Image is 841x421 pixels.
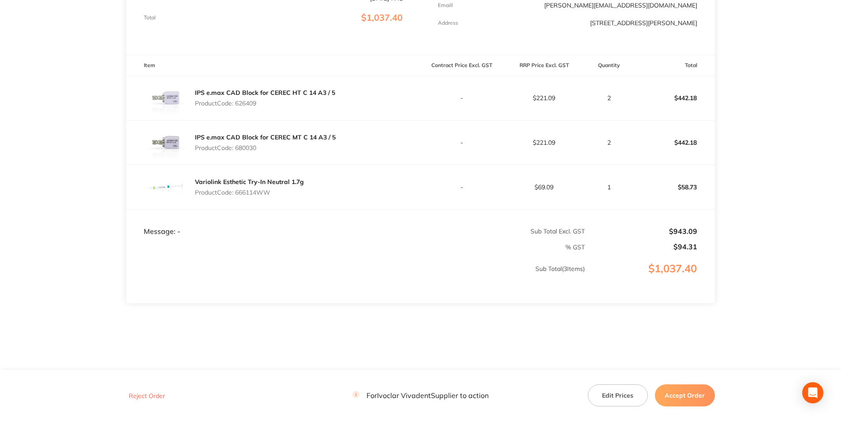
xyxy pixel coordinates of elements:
[195,133,336,141] a: IPS e.max CAD Block for CEREC MT C 14 A3 / 5
[420,55,503,76] th: Contract Price Excl. GST
[588,384,648,406] button: Edit Prices
[632,55,715,76] th: Total
[503,139,585,146] p: $221.09
[126,210,420,236] td: Message: -
[144,120,188,165] img: bTMwOWRpZw
[633,132,714,153] p: $442.18
[195,144,336,151] p: Product Code: 680030
[655,384,715,406] button: Accept Order
[503,94,585,101] p: $221.09
[144,165,188,209] img: bGlkYXh4eg
[503,55,585,76] th: RRP Price Excl. GST
[195,178,304,186] a: Variolink Esthetic Try-In Neutral 1.7g
[421,139,502,146] p: -
[127,244,585,251] p: % GST
[586,94,632,101] p: 2
[586,139,632,146] p: 2
[544,1,697,9] a: [PERSON_NAME][EMAIL_ADDRESS][DOMAIN_NAME]
[361,12,403,23] span: $1,037.40
[586,263,714,293] p: $1,037.40
[438,2,453,8] p: Emaill
[586,227,697,235] p: $943.09
[633,87,714,109] p: $442.18
[144,76,188,120] img: amw2c3Y0Yg
[590,19,697,26] p: [STREET_ADDRESS][PERSON_NAME]
[802,382,823,403] div: Open Intercom Messenger
[127,265,585,290] p: Sub Total ( 3 Items)
[438,20,458,26] p: Address
[585,55,632,76] th: Quantity
[503,184,585,191] p: $69.09
[195,89,335,97] a: IPS e.max CAD Block for CEREC HT C 14 A3 / 5
[421,94,502,101] p: -
[633,177,714,198] p: $58.73
[352,391,489,400] p: For Ivoclar Vivadent Supplier to action
[126,55,420,76] th: Item
[126,392,168,400] button: Reject Order
[195,189,304,196] p: Product Code: 666114WW
[586,243,697,251] p: $94.31
[195,100,335,107] p: Product Code: 626409
[421,228,585,235] p: Sub Total Excl. GST
[144,15,156,21] p: Total
[586,184,632,191] p: 1
[421,184,502,191] p: -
